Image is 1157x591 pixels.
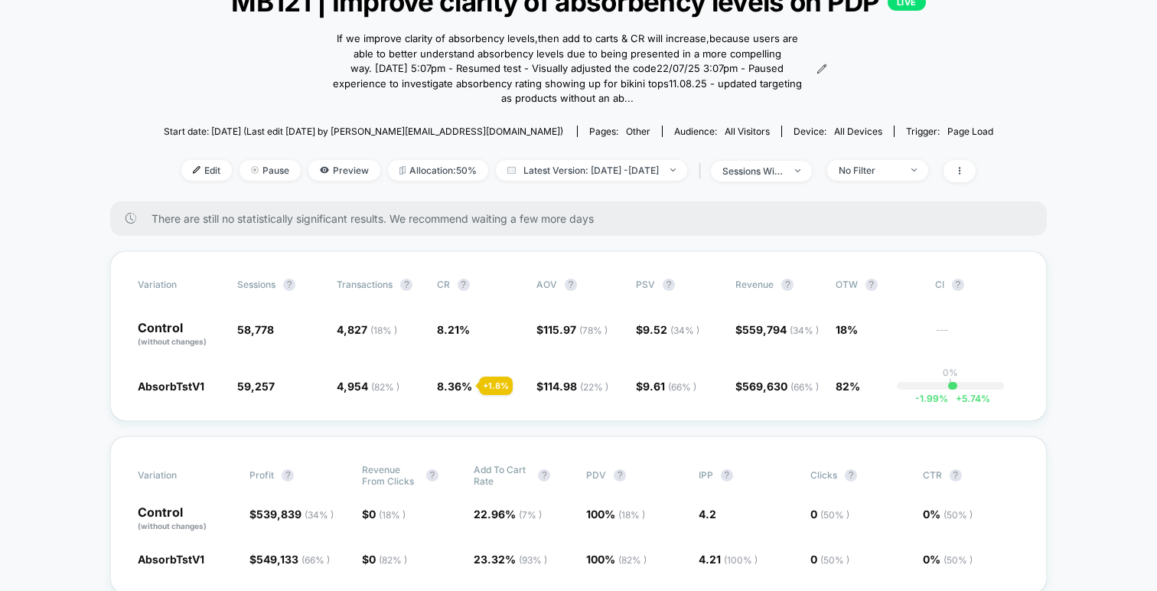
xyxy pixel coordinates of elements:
span: Clicks [810,469,837,481]
span: other [626,126,650,137]
span: CR [437,279,450,290]
button: ? [845,469,857,482]
button: ? [781,279,794,291]
span: 549,133 [256,553,330,566]
img: edit [193,166,200,174]
span: ( 22 % ) [580,381,608,393]
span: $ [362,553,407,566]
span: 0 % [923,508,973,521]
span: ( 7 % ) [519,509,542,521]
button: ? [282,469,294,482]
span: Device: [781,126,894,137]
span: ( 34 % ) [305,509,334,521]
span: Variation [138,464,222,487]
span: ( 18 % ) [370,325,397,336]
img: rebalance [399,166,406,175]
span: 5.74 % [948,393,990,404]
span: CTR [923,469,942,481]
span: ( 66 % ) [790,381,819,393]
span: (without changes) [138,337,207,346]
span: PDV [586,469,606,481]
span: Variation [138,279,222,291]
span: $ [636,380,696,393]
button: ? [614,469,626,482]
img: end [670,168,676,171]
span: ( 34 % ) [790,325,819,336]
span: ( 50 % ) [820,554,849,566]
span: 82% [836,380,860,393]
span: Pause [240,160,301,181]
span: ( 78 % ) [579,325,608,336]
span: Add To Cart Rate [474,464,530,487]
span: ( 93 % ) [519,554,547,566]
p: | [949,378,952,390]
span: IPP [699,469,713,481]
span: | [695,160,711,182]
span: There are still no statistically significant results. We recommend waiting a few more days [152,212,1016,225]
span: Start date: [DATE] (Last edit [DATE] by [PERSON_NAME][EMAIL_ADDRESS][DOMAIN_NAME]) [164,126,563,137]
span: $ [536,323,608,336]
span: 22.96 % [474,508,542,521]
span: + [956,393,962,404]
p: Control [138,506,235,532]
span: --- [935,325,1019,348]
span: AbsorbTstV1 [138,553,204,566]
span: Profit [249,469,274,481]
button: ? [400,279,412,291]
span: 8.36 % [437,380,472,393]
span: $ [636,323,699,336]
img: end [795,169,800,172]
span: 100 % [586,508,645,521]
span: ( 18 % ) [379,509,406,521]
span: 115.97 [543,323,608,336]
span: $ [249,508,334,521]
span: 0 % [923,553,973,566]
span: Preview [308,160,380,181]
span: ( 82 % ) [618,554,647,566]
img: end [911,168,917,171]
span: 4,827 [337,323,397,336]
span: 539,839 [256,508,334,521]
div: Audience: [674,126,770,137]
span: ( 34 % ) [670,325,699,336]
span: 4.21 [699,553,758,566]
span: 59,257 [237,380,275,393]
span: 4,954 [337,380,399,393]
span: 569,630 [742,380,819,393]
span: ( 82 % ) [371,381,399,393]
span: 0 [810,553,849,566]
p: 0% [943,367,958,378]
span: Sessions [237,279,275,290]
button: ? [950,469,962,482]
button: ? [538,469,550,482]
span: ( 100 % ) [724,554,758,566]
div: + 1.8 % [479,377,513,395]
span: ( 50 % ) [944,554,973,566]
div: Trigger: [906,126,993,137]
span: ( 66 % ) [301,554,330,566]
span: 23.32 % [474,553,547,566]
p: Control [138,322,222,348]
button: ? [458,279,470,291]
div: No Filter [839,165,900,176]
span: 9.52 [643,323,699,336]
span: ( 66 % ) [668,381,696,393]
span: 0 [369,508,406,521]
span: -1.99 % [915,393,948,404]
span: All Visitors [725,126,770,137]
button: ? [565,279,577,291]
span: Revenue From Clicks [362,464,419,487]
span: 8.21 % [437,323,470,336]
span: 18% [836,323,858,336]
span: 559,794 [742,323,819,336]
span: Edit [181,160,232,181]
span: $ [735,323,819,336]
span: $ [735,380,819,393]
span: (without changes) [138,521,207,531]
span: $ [362,508,406,521]
button: ? [952,279,964,291]
span: ( 82 % ) [379,554,407,566]
span: ( 18 % ) [618,509,645,521]
span: 4.2 [699,508,716,521]
button: ? [663,279,675,291]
